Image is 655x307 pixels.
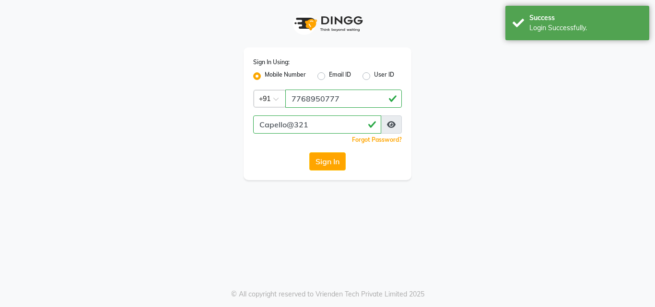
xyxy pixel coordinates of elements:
label: Mobile Number [265,70,306,82]
a: Forgot Password? [352,136,402,143]
button: Sign In [309,152,346,171]
input: Username [253,115,381,134]
input: Username [285,90,402,108]
div: Login Successfully. [529,23,642,33]
label: Sign In Using: [253,58,290,67]
label: User ID [374,70,394,82]
img: logo1.svg [289,10,366,38]
label: Email ID [329,70,351,82]
div: Success [529,13,642,23]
